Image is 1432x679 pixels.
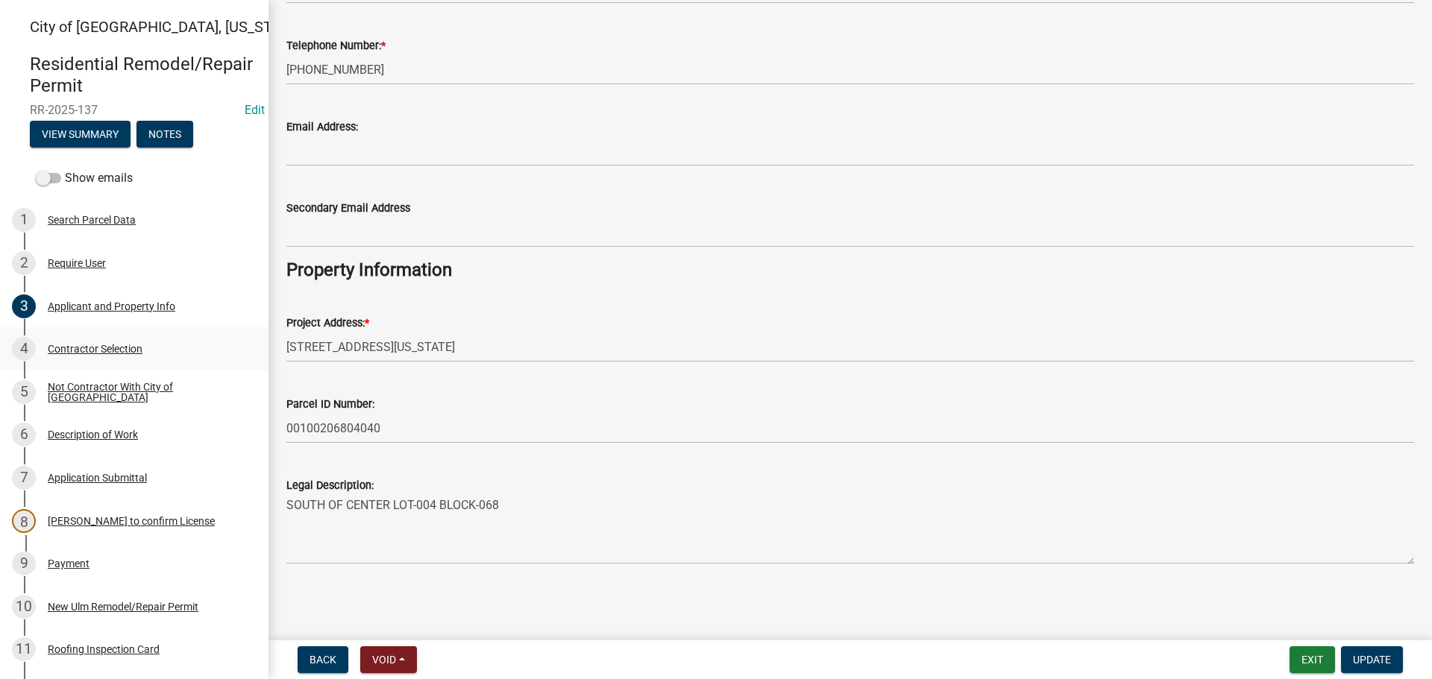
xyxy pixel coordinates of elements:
div: Applicant and Property Info [48,301,175,312]
a: Edit [245,103,265,117]
wm-modal-confirm: Edit Application Number [245,103,265,117]
span: RR-2025-137 [30,103,239,117]
button: View Summary [30,121,131,148]
wm-modal-confirm: Summary [30,129,131,141]
div: 11 [12,637,36,661]
label: Legal Description: [286,481,374,491]
div: Contractor Selection [48,344,142,354]
span: Update [1353,654,1391,666]
label: Telephone Number: [286,41,386,51]
strong: Property Information [286,259,452,280]
button: Exit [1290,646,1335,673]
label: Parcel ID Number: [286,399,374,410]
div: Search Parcel Data [48,215,136,225]
button: Back [298,646,348,673]
div: 7 [12,466,36,490]
div: Payment [48,558,89,569]
div: 2 [12,251,36,275]
button: Update [1341,646,1403,673]
button: Notes [136,121,193,148]
label: Email Address: [286,122,358,133]
div: Roofing Inspection Card [48,644,160,654]
wm-modal-confirm: Notes [136,129,193,141]
label: Show emails [36,169,133,187]
div: 6 [12,423,36,446]
div: Not Contractor With City of [GEOGRAPHIC_DATA] [48,382,245,402]
div: 10 [12,595,36,619]
div: 1 [12,208,36,232]
div: Description of Work [48,429,138,440]
div: 3 [12,294,36,318]
label: Project Address: [286,318,369,329]
label: Secondary Email Address [286,203,410,214]
div: New Ulm Remodel/Repair Permit [48,601,198,612]
span: Void [372,654,396,666]
div: 4 [12,337,36,361]
span: Back [310,654,336,666]
h4: Residential Remodel/Repair Permit [30,54,257,97]
div: 9 [12,552,36,575]
div: 8 [12,509,36,533]
div: 5 [12,380,36,404]
button: Void [360,646,417,673]
div: Application Submittal [48,473,147,483]
div: [PERSON_NAME] to confirm License [48,516,215,526]
span: City of [GEOGRAPHIC_DATA], [US_STATE] [30,18,301,36]
div: Require User [48,258,106,268]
